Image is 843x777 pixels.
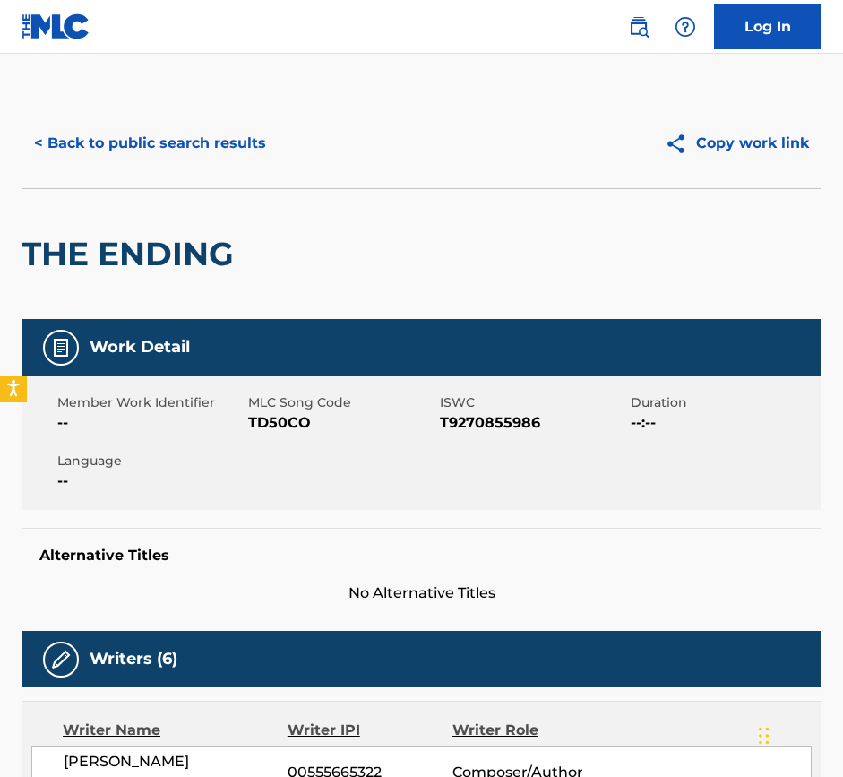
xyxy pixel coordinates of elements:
span: --:-- [631,412,817,434]
img: Writers [50,649,72,670]
h5: Work Detail [90,337,190,358]
button: < Back to public search results [22,121,279,166]
span: T9270855986 [440,412,626,434]
span: TD50CO [248,412,434,434]
h2: THE ENDING [22,234,243,274]
img: Work Detail [50,337,72,358]
div: Writer Name [63,720,288,741]
iframe: Chat Widget [753,691,843,777]
span: -- [57,471,244,492]
span: Member Work Identifier [57,393,244,412]
div: Writer Role [452,720,602,741]
div: Writer IPI [288,720,452,741]
img: search [628,16,649,38]
div: Help [667,9,703,45]
button: Copy work link [652,121,821,166]
img: help [675,16,696,38]
h5: Alternative Titles [39,547,804,565]
a: Log In [714,4,821,49]
h5: Writers (6) [90,649,177,669]
img: MLC Logo [22,13,90,39]
a: Public Search [621,9,657,45]
span: Language [57,452,244,471]
span: ISWC [440,393,626,412]
img: Copy work link [665,133,696,155]
span: No Alternative Titles [22,583,821,604]
div: Drag [759,709,770,763]
span: -- [57,412,244,434]
span: Duration [631,393,817,412]
span: MLC Song Code [248,393,434,412]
